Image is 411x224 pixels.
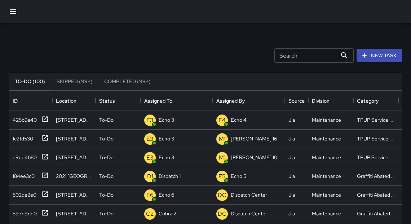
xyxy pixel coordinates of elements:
[99,173,114,180] p: To-Do
[99,210,114,217] p: To-Do
[51,73,98,90] button: Skipped (99+)
[312,91,330,111] div: Division
[146,116,154,125] p: E3
[56,210,92,217] div: 230 Bay Place
[10,113,37,124] div: 425b9a40
[231,210,267,217] p: Dispatch Center
[56,135,92,142] div: 1301 Franklin Street
[146,191,154,200] p: E6
[146,153,154,162] p: E3
[231,154,277,161] p: [PERSON_NAME] 10
[288,135,295,142] div: Jia
[357,191,395,198] div: Graffiti Abated Large
[357,210,395,217] div: Graffiti Abated Large
[9,73,51,90] button: To-Do (100)
[312,116,341,124] div: Maintenance
[159,154,174,161] p: Echo 3
[141,91,213,111] div: Assigned To
[357,154,395,161] div: TPUP Service Requested
[288,173,295,180] div: Jia
[10,151,37,161] div: e9ed4680
[159,173,181,180] p: Dispatch 1
[231,191,267,198] p: Dispatch Center
[147,172,153,181] p: D1
[213,91,285,111] div: Assigned By
[56,116,92,124] div: 1644 Telegraph Avenue
[357,91,379,111] div: Category
[159,210,176,217] p: Cobra 2
[96,91,141,111] div: Status
[216,91,245,111] div: Assigned By
[146,210,154,218] p: C2
[312,135,341,142] div: Maintenance
[144,91,172,111] div: Assigned To
[56,191,92,198] div: 1301 Franklin Street
[312,173,341,180] div: Maintenance
[308,91,353,111] div: Division
[288,91,305,111] div: Source
[312,210,341,217] div: Maintenance
[312,191,341,198] div: Maintenance
[218,116,226,125] p: E4
[56,154,92,161] div: 1999 Harrison Street
[98,73,156,90] button: Completed (99+)
[357,49,402,62] button: New Task
[10,170,35,180] div: 184ee3c0
[13,91,18,111] div: ID
[218,210,226,218] p: DC
[159,135,174,142] p: Echo 3
[218,172,226,181] p: E5
[99,91,115,111] div: Status
[10,132,33,142] div: 1c2fd530
[285,91,308,111] div: Source
[56,173,92,180] div: 2021 Broadway
[312,154,341,161] div: Maintenance
[219,153,226,162] p: M1
[159,116,174,124] p: Echo 3
[56,91,76,111] div: Location
[231,173,246,180] p: Echo 5
[231,135,277,142] p: [PERSON_NAME] 16
[353,91,398,111] div: Category
[288,191,295,198] div: Jia
[52,91,96,111] div: Location
[357,173,395,180] div: Graffiti Abated Large
[10,188,36,198] div: 802de2e0
[9,91,52,111] div: ID
[288,210,295,217] div: Jia
[10,207,37,217] div: 597d9dd0
[231,116,247,124] p: Echo 4
[159,191,174,198] p: Echo 6
[357,135,395,142] div: TPUP Service Requested
[99,191,114,198] p: To-Do
[288,116,295,124] div: Jia
[218,191,226,200] p: DC
[288,154,295,161] div: Jia
[357,116,395,124] div: TPUP Service Requested
[99,135,114,142] p: To-Do
[99,116,114,124] p: To-Do
[146,135,154,143] p: E3
[219,135,226,143] p: M1
[99,154,114,161] p: To-Do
